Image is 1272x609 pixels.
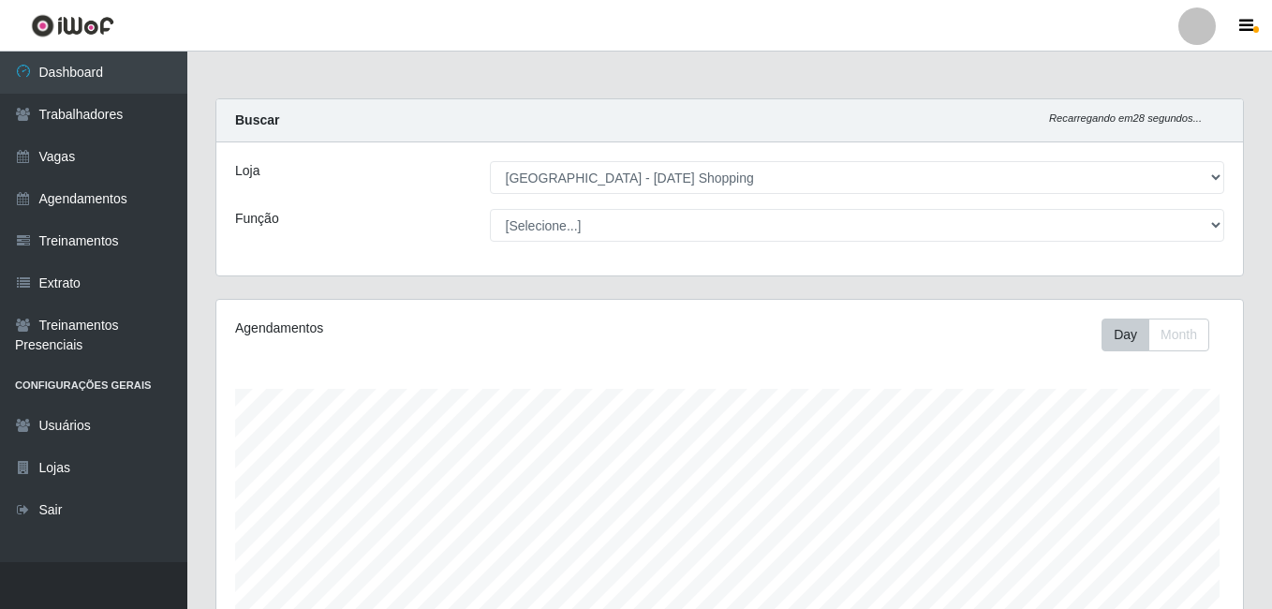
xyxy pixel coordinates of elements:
[1148,319,1209,351] button: Month
[1102,319,1224,351] div: Toolbar with button groups
[31,14,114,37] img: CoreUI Logo
[235,319,631,338] div: Agendamentos
[1102,319,1209,351] div: First group
[1102,319,1149,351] button: Day
[235,209,279,229] label: Função
[1049,112,1202,124] i: Recarregando em 28 segundos...
[235,112,279,127] strong: Buscar
[235,161,259,181] label: Loja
